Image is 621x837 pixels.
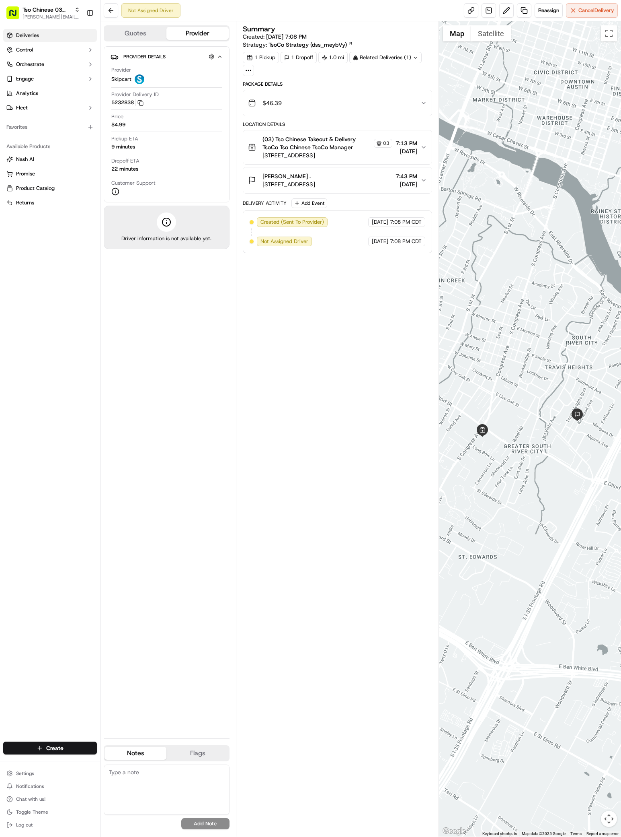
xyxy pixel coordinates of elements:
span: Not Assigned Driver [260,238,308,245]
span: Promise [16,170,35,177]
span: Provider Delivery ID [111,91,159,98]
span: [DATE] 7:08 PM [266,33,307,40]
button: Control [3,43,97,56]
span: 7:43 PM [396,172,417,180]
button: Engage [3,72,97,85]
span: Returns [16,199,34,206]
div: Strategy: [243,41,353,49]
span: TsoCo Strategy (dss_meybVy) [268,41,347,49]
span: [DATE] [396,147,417,155]
a: Product Catalog [6,185,94,192]
img: Antonia (Store Manager) [8,139,21,152]
div: Favorites [3,121,97,134]
img: 8571987876998_91fb9ceb93ad5c398215_72.jpg [17,77,31,91]
div: Delivery Activity [243,200,287,206]
button: Toggle fullscreen view [601,25,617,41]
div: Location Details [243,121,432,128]
p: Welcome 👋 [8,32,146,45]
span: Driver information is not available yet. [121,235,211,242]
a: TsoCo Strategy (dss_meybVy) [268,41,353,49]
span: [DATE] [112,146,128,153]
img: Google [441,826,467,837]
span: 7:08 PM CDT [390,238,422,245]
button: Provider [166,27,228,40]
button: $46.39 [243,90,432,116]
a: Open this area in Google Maps (opens a new window) [441,826,467,837]
a: 📗Knowledge Base [5,177,65,191]
span: Nash AI [16,156,34,163]
span: Created (Sent To Provider) [260,219,324,226]
div: Related Deliveries (1) [349,52,422,63]
span: Log out [16,822,33,828]
div: 💻 [68,181,74,187]
img: Charles Folsom [8,117,21,130]
a: Nash AI [6,156,94,163]
button: Tso Chinese 03 TsoCo [23,6,71,14]
span: [PERSON_NAME][EMAIL_ADDRESS][DOMAIN_NAME] [23,14,80,20]
span: [DATE] [396,180,417,188]
button: Start new chat [137,79,146,89]
span: Deliveries [16,32,39,39]
span: Provider [111,66,131,74]
span: Dropoff ETA [111,157,139,165]
span: Provider Details [123,54,166,60]
button: Map camera controls [601,811,617,827]
button: Product Catalog [3,182,97,195]
button: Orchestrate [3,58,97,71]
span: [DATE] [372,238,388,245]
div: 📗 [8,181,14,187]
a: 💻API Documentation [65,177,132,191]
span: Pickup ETA [111,135,138,142]
button: Chat with us! [3,794,97,805]
span: Pylon [80,200,97,206]
span: 7:08 PM CDT [390,219,422,226]
span: Skipcart [111,76,131,83]
button: Provider Details [111,50,223,63]
span: (03) Tso Chinese Takeout & Delivery TsoCo Tso Chinese TsoCo Manager [262,135,372,151]
span: Knowledge Base [16,180,61,188]
div: 9 minutes [111,143,135,150]
span: [STREET_ADDRESS] [262,180,315,188]
span: Price [111,113,123,120]
span: 03 [383,140,389,146]
button: Toggle Theme [3,806,97,818]
div: 1 Pickup [243,52,279,63]
span: Customer Support [111,179,156,187]
span: $46.39 [262,99,282,107]
button: [PERSON_NAME] .[STREET_ADDRESS]7:43 PM[DATE] [243,167,432,193]
span: • [107,146,110,153]
span: Product Catalog [16,185,55,192]
span: Fleet [16,104,28,111]
button: Notifications [3,781,97,792]
span: Reassign [538,7,559,14]
img: profile_skipcart_partner.png [135,74,144,84]
div: Past conversations [8,105,54,111]
button: Fleet [3,101,97,114]
img: 1736555255976-a54dd68f-1ca7-489b-9aae-adbdc363a1c4 [8,77,23,91]
input: Got a question? Start typing here... [21,52,145,60]
span: [DATE] [71,125,88,131]
span: [PERSON_NAME] . [262,172,311,180]
button: Nash AI [3,153,97,166]
button: Create [3,742,97,755]
div: Start new chat [36,77,132,85]
span: Toggle Theme [16,809,48,815]
button: CancelDelivery [566,3,618,18]
button: Show street map [443,25,471,41]
span: [STREET_ADDRESS] [262,151,392,159]
div: We're available if you need us! [36,85,111,91]
img: 1736555255976-a54dd68f-1ca7-489b-9aae-adbdc363a1c4 [16,125,23,132]
a: Promise [6,170,94,177]
button: See all [125,103,146,113]
span: Settings [16,770,34,777]
a: Returns [6,199,94,206]
button: Flags [166,747,228,760]
span: • [67,125,70,131]
span: Created: [243,33,307,41]
span: [PERSON_NAME] [25,125,65,131]
div: Available Products [3,140,97,153]
div: 1 Dropoff [281,52,317,63]
span: Map data ©2025 Google [522,831,566,836]
span: API Documentation [76,180,129,188]
span: Create [46,744,64,752]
